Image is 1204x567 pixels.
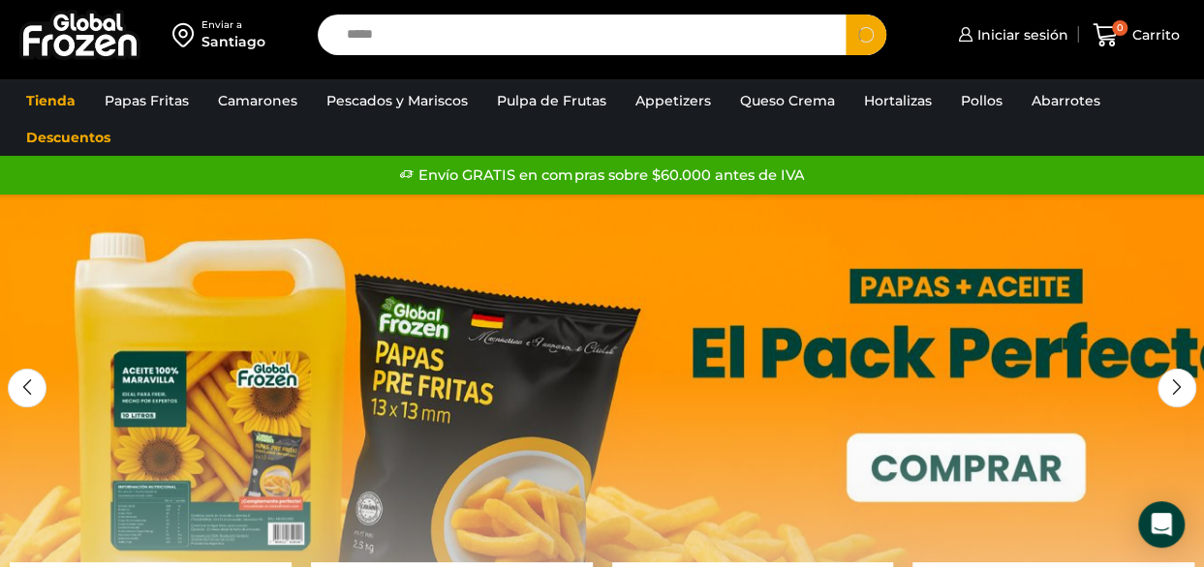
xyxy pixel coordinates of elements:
div: Next slide [1158,369,1196,407]
div: Open Intercom Messenger [1138,501,1185,548]
div: Santiago [201,32,265,51]
a: Iniciar sesión [953,15,1068,54]
a: Camarones [208,82,307,119]
a: Pulpa de Frutas [487,82,616,119]
a: Tienda [16,82,85,119]
a: 0 Carrito [1088,13,1185,58]
div: Enviar a [201,18,265,32]
a: Appetizers [626,82,721,119]
a: Pollos [951,82,1012,119]
a: Papas Fritas [95,82,199,119]
span: Carrito [1127,25,1180,45]
span: Iniciar sesión [972,25,1068,45]
button: Search button [846,15,886,55]
a: Hortalizas [854,82,942,119]
a: Abarrotes [1022,82,1110,119]
a: Descuentos [16,119,120,156]
div: Previous slide [8,369,46,407]
a: Queso Crema [730,82,845,119]
span: 0 [1112,20,1127,36]
a: Pescados y Mariscos [317,82,478,119]
img: address-field-icon.svg [172,18,201,51]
